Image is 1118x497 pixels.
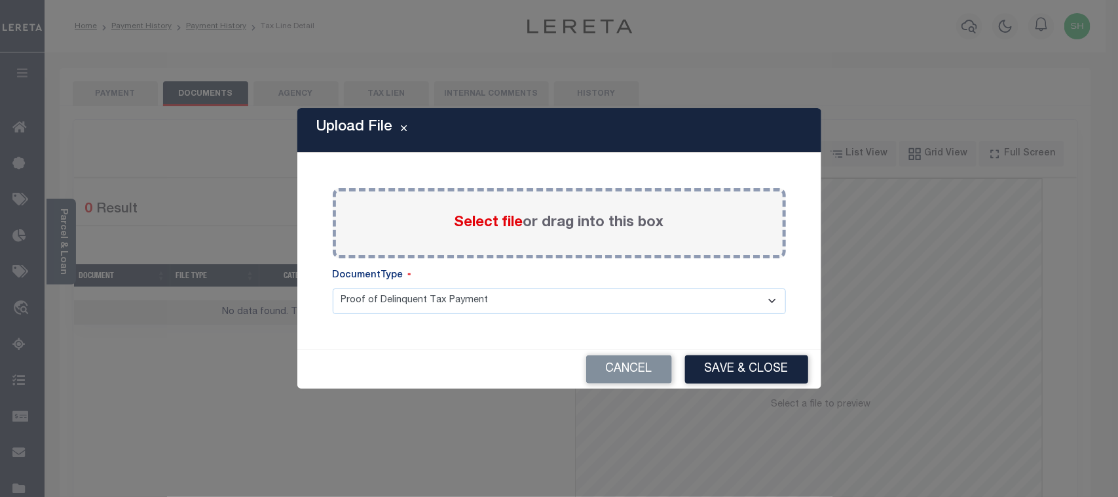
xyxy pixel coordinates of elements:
button: Close [393,123,416,138]
label: or drag into this box [455,212,664,234]
span: Select file [455,216,523,230]
label: DocumentType [333,269,411,283]
button: Save & Close [685,355,808,384]
button: Cancel [586,355,672,384]
h5: Upload File [317,119,393,136]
